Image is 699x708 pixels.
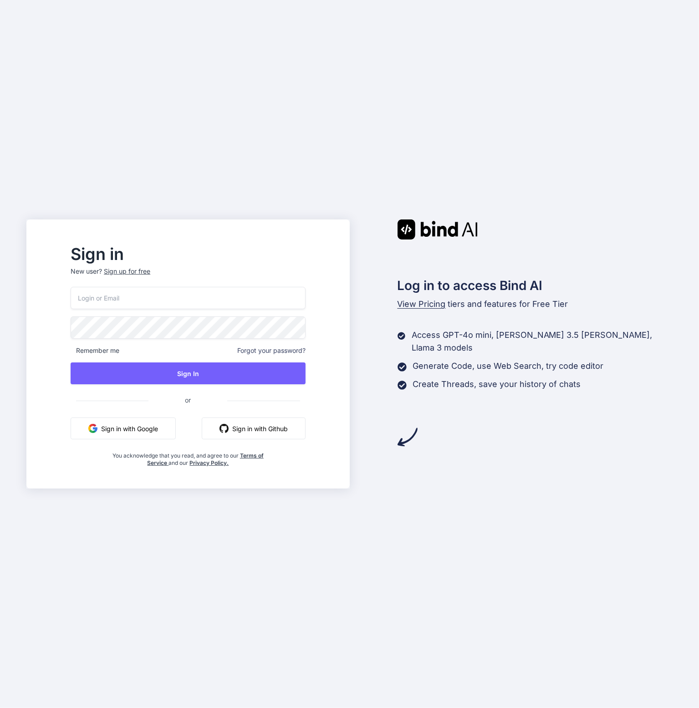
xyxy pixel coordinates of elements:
p: New user? [71,267,305,287]
h2: Sign in [71,247,305,261]
img: github [219,424,229,433]
h2: Log in to access Bind AI [398,276,673,295]
a: Terms of Service [147,452,264,466]
img: google [88,424,97,433]
span: View Pricing [398,299,446,309]
p: Generate Code, use Web Search, try code editor [413,360,604,372]
p: tiers and features for Free Tier [398,298,673,311]
button: Sign in with Github [202,418,306,439]
div: You acknowledge that you read, and agree to our and our [110,447,266,467]
p: Create Threads, save your history of chats [413,378,581,391]
button: Sign In [71,362,305,384]
input: Login or Email [71,287,305,309]
span: or [148,389,227,411]
span: Remember me [71,346,119,355]
button: Sign in with Google [71,418,176,439]
p: Access GPT-4o mini, [PERSON_NAME] 3.5 [PERSON_NAME], Llama 3 models [412,329,673,354]
img: arrow [398,427,418,447]
img: Bind AI logo [398,219,478,239]
a: Privacy Policy. [189,459,229,466]
span: Forgot your password? [237,346,306,355]
div: Sign up for free [104,267,150,276]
